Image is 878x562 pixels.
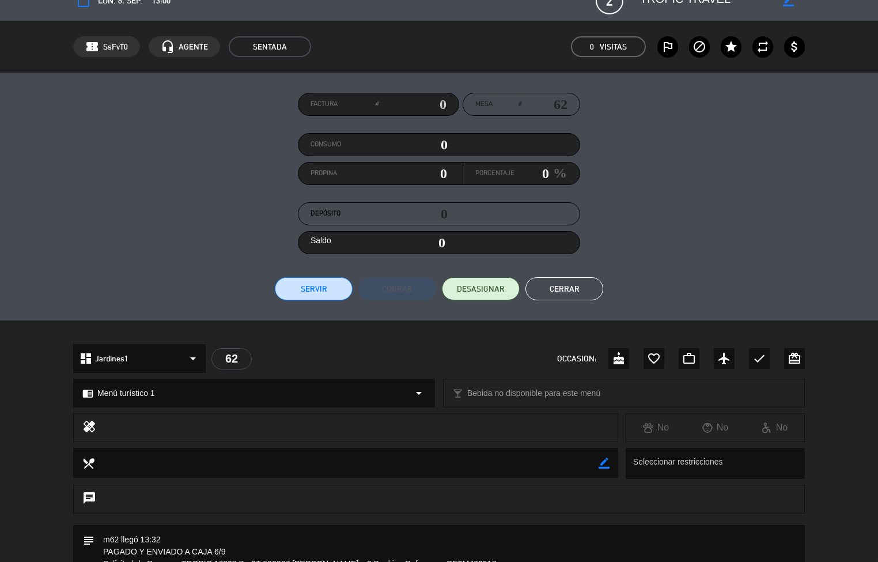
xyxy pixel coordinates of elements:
[788,40,801,54] i: attach_money
[661,40,675,54] i: outlined_flag
[229,36,311,57] span: SENTADA
[186,352,200,365] i: arrow_drop_down
[521,96,567,113] input: number
[600,40,627,54] em: Visitas
[745,420,804,435] div: No
[599,458,610,469] i: border_color
[514,165,549,182] input: 0
[467,387,600,400] span: Bebida no disponible para este menú
[525,277,603,300] button: Cerrar
[457,283,505,295] span: DESASIGNAR
[590,40,594,54] span: 0
[161,40,175,54] i: headset_mic
[82,457,94,469] i: local_dining
[275,277,353,300] button: Servir
[682,352,696,365] i: work_outline
[452,388,463,399] i: local_bar
[82,534,94,546] i: subject
[311,139,379,150] label: Consumo
[211,348,252,369] div: 62
[82,420,96,436] i: healing
[518,99,521,110] em: #
[79,352,93,365] i: dashboard
[95,352,128,365] span: Jardines1
[788,352,801,365] i: card_giftcard
[412,386,426,400] i: arrow_drop_down
[686,420,745,435] div: No
[311,99,379,110] label: Factura
[379,136,448,153] input: 0
[379,96,446,113] input: 0
[475,168,514,179] label: Porcentaje
[179,40,208,54] span: AGENTE
[692,40,706,54] i: block
[549,162,567,184] em: %
[82,491,96,507] i: chat
[724,40,738,54] i: star
[375,99,379,110] em: #
[358,277,436,300] button: Cobrar
[103,40,128,54] span: SsFvT0
[97,387,155,400] span: Menú turístico 1
[612,352,626,365] i: cake
[442,277,520,300] button: DESASIGNAR
[82,388,93,399] i: chrome_reader_mode
[756,40,770,54] i: repeat
[311,208,379,220] label: Depósito
[311,234,331,247] label: Saldo
[85,40,99,54] span: confirmation_number
[647,352,661,365] i: favorite_border
[557,352,596,365] span: OCCASION:
[475,99,493,110] span: Mesa
[752,352,766,365] i: check
[717,352,731,365] i: airplanemode_active
[379,165,448,182] input: 0
[311,168,379,179] label: Propina
[626,420,686,435] div: No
